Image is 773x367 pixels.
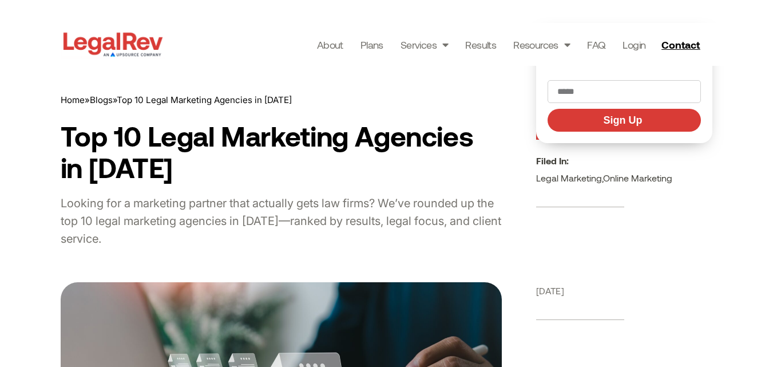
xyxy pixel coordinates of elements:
[61,94,85,105] a: Home
[61,196,501,246] span: Looking for a marketing partner that actually gets law firms? We’ve rounded up the top 10 legal m...
[61,120,502,183] h1: Top 10 Legal Marketing Agencies in [DATE]
[536,285,564,296] span: [DATE]
[465,37,496,53] a: Results
[61,94,292,105] span: » »
[317,37,343,53] a: About
[536,155,569,166] b: Filed In:
[117,94,292,105] span: Top 10 Legal Marketing Agencies in [DATE]
[513,37,570,53] a: Resources
[603,172,672,183] a: Online Marketing
[661,40,700,50] span: Contact
[623,37,645,53] a: Login
[360,37,383,53] a: Plans
[587,37,605,53] a: FAQ
[317,37,646,53] nav: Menu
[548,80,701,137] form: New Form
[401,37,449,53] a: Services
[536,155,672,183] span: ,
[90,94,113,105] a: Blogs
[604,115,643,125] span: Sign Up
[536,172,602,183] a: Legal Marketing
[657,35,707,54] a: Contact
[548,109,701,132] button: Sign Up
